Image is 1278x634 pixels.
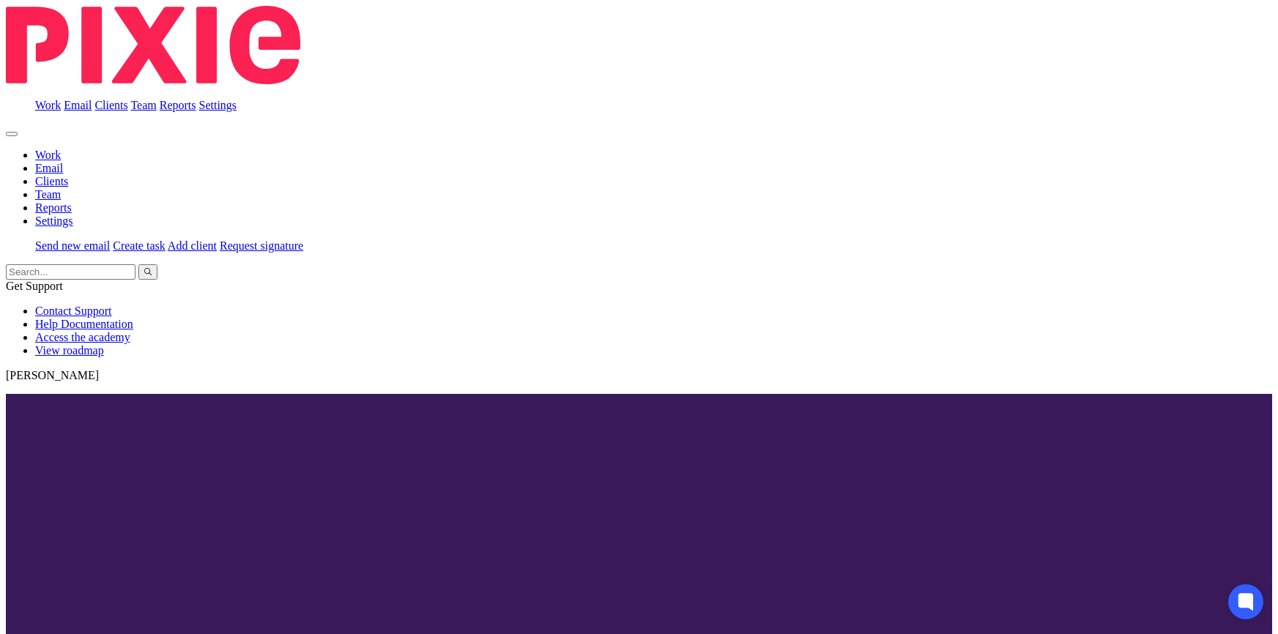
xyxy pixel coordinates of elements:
[35,188,61,201] a: Team
[35,239,110,252] a: Send new email
[138,264,157,280] button: Search
[6,264,135,280] input: Search
[35,201,72,214] a: Reports
[64,99,92,111] a: Email
[35,331,130,343] a: Access the academy
[6,369,1272,382] p: [PERSON_NAME]
[35,344,104,357] a: View roadmap
[35,305,111,317] a: Contact Support
[35,215,73,227] a: Settings
[35,99,61,111] a: Work
[35,162,63,174] a: Email
[113,239,166,252] a: Create task
[160,99,196,111] a: Reports
[199,99,237,111] a: Settings
[130,99,156,111] a: Team
[168,239,217,252] a: Add client
[6,6,300,84] img: Pixie
[6,280,63,292] span: Get Support
[94,99,127,111] a: Clients
[220,239,303,252] a: Request signature
[35,318,133,330] a: Help Documentation
[35,175,68,187] a: Clients
[35,149,61,161] a: Work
